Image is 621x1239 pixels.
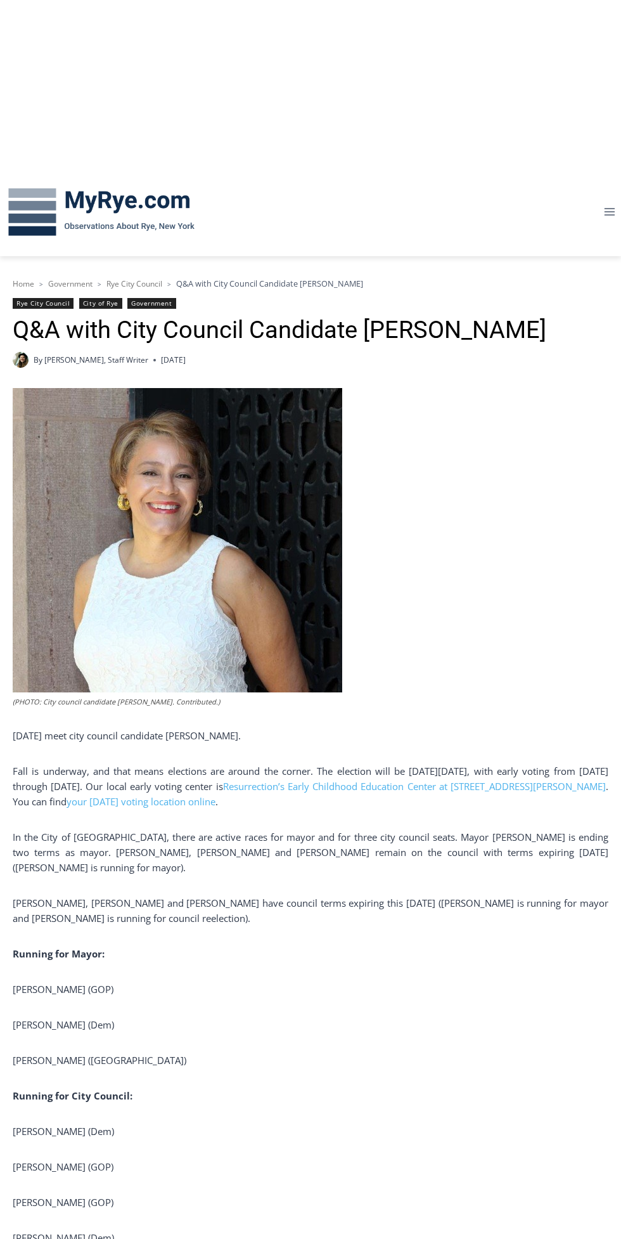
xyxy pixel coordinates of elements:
[223,780,606,793] a: Resurrection’s Early Childhood Education Center at [STREET_ADDRESS][PERSON_NAME]
[13,765,608,793] span: Fall is underway, and that means elections are around the corner. The election will be [DATE][DAT...
[598,202,621,222] button: Open menu
[215,795,218,808] span: .
[13,729,241,742] span: [DATE] meet city council candidate [PERSON_NAME].
[13,780,608,808] span: . You can find
[13,388,342,692] img: (PHOTO: City council candidate Marion Anderson. Contributed.)
[39,280,43,289] span: >
[98,280,101,289] span: >
[127,298,176,309] a: Government
[13,1089,132,1102] b: Running for City Council:
[13,897,608,924] span: [PERSON_NAME], [PERSON_NAME] and [PERSON_NAME] have council terms expiring this [DATE] ([PERSON_N...
[13,697,220,706] em: (PHOTO: City council candidate [PERSON_NAME]. Contributed.)
[13,316,608,345] h1: Q&A with City Council Candidate [PERSON_NAME]
[167,280,171,289] span: >
[13,983,113,996] span: [PERSON_NAME] (GOP)
[44,354,148,365] a: [PERSON_NAME], Staff Writer
[13,352,29,368] a: Author image
[48,278,93,289] a: Government
[176,278,363,289] span: Q&A with City Council Candidate [PERSON_NAME]
[13,1196,113,1209] span: [PERSON_NAME] (GOP)
[13,1125,114,1138] span: [PERSON_NAME] (Dem)
[13,278,34,289] a: Home
[79,298,122,309] a: City of Rye
[106,278,162,289] a: Rye City Council
[67,795,215,808] a: your [DATE] voting location online
[13,277,608,290] nav: Breadcrumbs
[13,298,74,309] a: Rye City Council
[13,1160,113,1173] span: [PERSON_NAME] (GOP)
[34,354,42,366] span: By
[13,947,105,960] b: Running for Mayor:
[13,352,29,368] img: (PHOTO: MyRye.com Intern and Editor Tucker Smith. Contributed.)Tucker Smith, MyRye.com
[13,1054,186,1067] span: [PERSON_NAME] ([GEOGRAPHIC_DATA])
[161,354,186,366] time: [DATE]
[13,1018,114,1031] span: [PERSON_NAME] (Dem)
[13,831,608,874] span: In the City of [GEOGRAPHIC_DATA], there are active races for mayor and for three city council sea...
